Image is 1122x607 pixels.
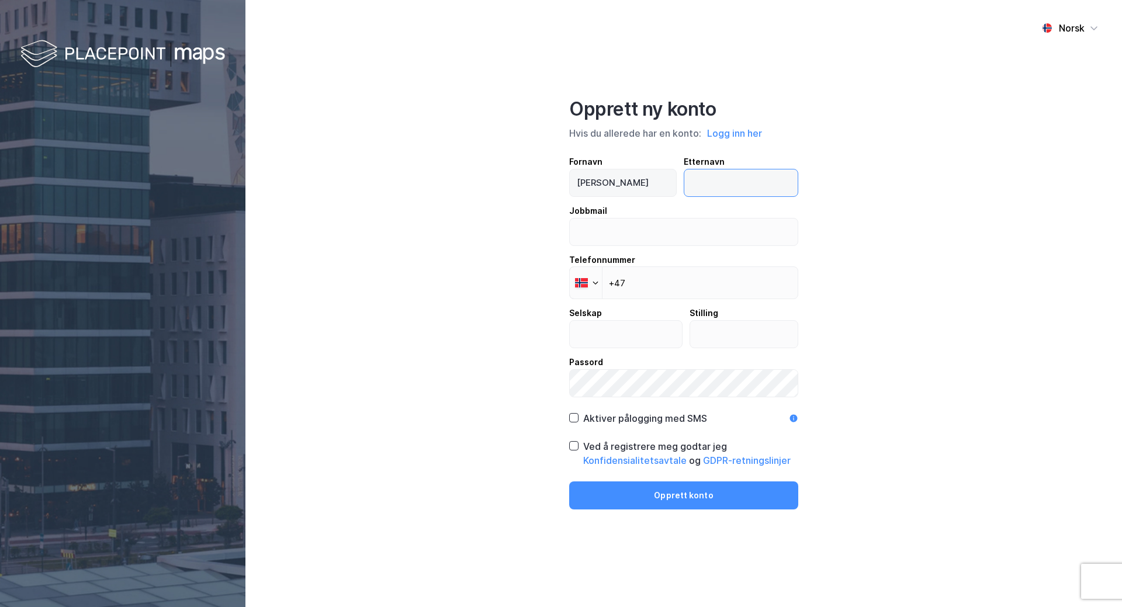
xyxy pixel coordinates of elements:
[704,126,766,141] button: Logg inn her
[569,126,798,141] div: Hvis du allerede har en konto:
[1064,551,1122,607] div: Kontrollprogram for chat
[684,155,799,169] div: Etternavn
[569,253,798,267] div: Telefonnummer
[569,155,677,169] div: Fornavn
[569,98,798,121] div: Opprett ny konto
[569,355,798,369] div: Passord
[1059,21,1085,35] div: Norsk
[583,411,707,425] div: Aktiver pålogging med SMS
[690,306,799,320] div: Stilling
[20,37,225,72] img: logo-white.f07954bde2210d2a523dddb988cd2aa7.svg
[569,204,798,218] div: Jobbmail
[1064,551,1122,607] iframe: Chat Widget
[570,267,602,299] div: Norway: + 47
[569,481,798,509] button: Opprett konto
[569,266,798,299] input: Telefonnummer
[583,439,798,467] div: Ved å registrere meg godtar jeg og
[569,306,683,320] div: Selskap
